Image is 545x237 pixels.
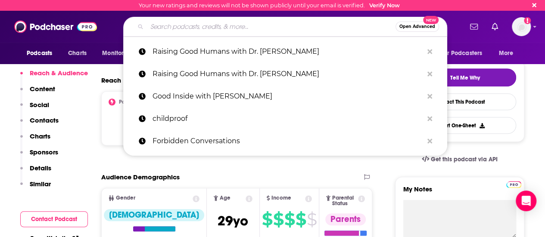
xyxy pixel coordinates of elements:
[506,181,521,188] img: Podchaser Pro
[123,130,447,152] a: Forbidden Conversations
[284,212,295,226] span: $
[30,148,58,156] p: Sponsors
[147,20,396,34] input: Search podcasts, credits, & more...
[30,69,88,77] p: Reach & Audience
[30,180,51,188] p: Similar
[30,164,51,172] p: Details
[119,99,153,105] h2: Power Score™
[153,108,423,130] p: childproof
[153,130,423,152] p: Forbidden Conversations
[20,69,88,85] button: Reach & Audience
[262,212,272,226] span: $
[271,195,291,201] span: Income
[21,45,63,62] button: open menu
[102,47,133,59] span: Monitoring
[20,211,88,227] button: Contact Podcast
[220,195,230,201] span: Age
[101,173,180,181] h2: Audience Demographics
[123,63,447,85] a: Raising Good Humans with Dr. [PERSON_NAME]
[20,85,55,101] button: Content
[403,68,516,86] button: tell me why sparkleTell Me Why
[30,101,49,109] p: Social
[153,40,423,63] p: Raising Good Humans with Dr. Aliza
[153,63,423,85] p: Raising Good Humans with Dr. Aliza
[325,213,366,225] div: Parents
[493,45,524,62] button: open menu
[30,132,50,140] p: Charts
[506,180,521,188] a: Pro website
[403,185,516,200] label: My Notes
[153,85,423,108] p: Good Inside with Dr. Becky Kennedy
[20,180,51,196] button: Similar
[512,17,531,36] img: User Profile
[332,195,357,206] span: Parental Status
[512,17,531,36] button: Show profile menu
[273,212,283,226] span: $
[450,74,480,81] span: Tell Me Why
[20,101,49,117] button: Social
[68,47,87,59] span: Charts
[62,45,92,62] a: Charts
[30,85,55,93] p: Content
[101,76,121,84] h2: Reach
[20,164,51,180] button: Details
[435,45,495,62] button: open menu
[96,45,144,62] button: open menu
[104,209,204,221] div: [DEMOGRAPHIC_DATA]
[20,148,58,164] button: Sponsors
[123,85,447,108] a: Good Inside with [PERSON_NAME]
[516,191,536,211] div: Open Intercom Messenger
[441,47,482,59] span: For Podcasters
[30,116,59,124] p: Contacts
[307,212,317,226] span: $
[139,2,400,9] div: Your new ratings and reviews will not be shown publicly until your email is verified.
[27,47,52,59] span: Podcasts
[467,19,481,34] a: Show notifications dropdown
[399,25,435,29] span: Open Advanced
[20,116,59,132] button: Contacts
[488,19,501,34] a: Show notifications dropdown
[218,212,248,229] span: 29 yo
[403,93,516,110] a: Contact This Podcast
[123,40,447,63] a: Raising Good Humans with Dr. [PERSON_NAME]
[369,2,400,9] a: Verify Now
[431,156,498,163] span: Get this podcast via API
[524,17,531,24] svg: Email not verified
[499,47,514,59] span: More
[123,108,447,130] a: childproof
[403,117,516,134] button: Export One-Sheet
[116,195,135,201] span: Gender
[296,212,306,226] span: $
[396,22,439,32] button: Open AdvancedNew
[512,17,531,36] span: Logged in as jbarbour
[20,132,50,148] button: Charts
[123,17,447,37] div: Search podcasts, credits, & more...
[14,18,97,35] img: Podchaser - Follow, Share and Rate Podcasts
[423,16,439,24] span: New
[415,149,505,170] a: Get this podcast via API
